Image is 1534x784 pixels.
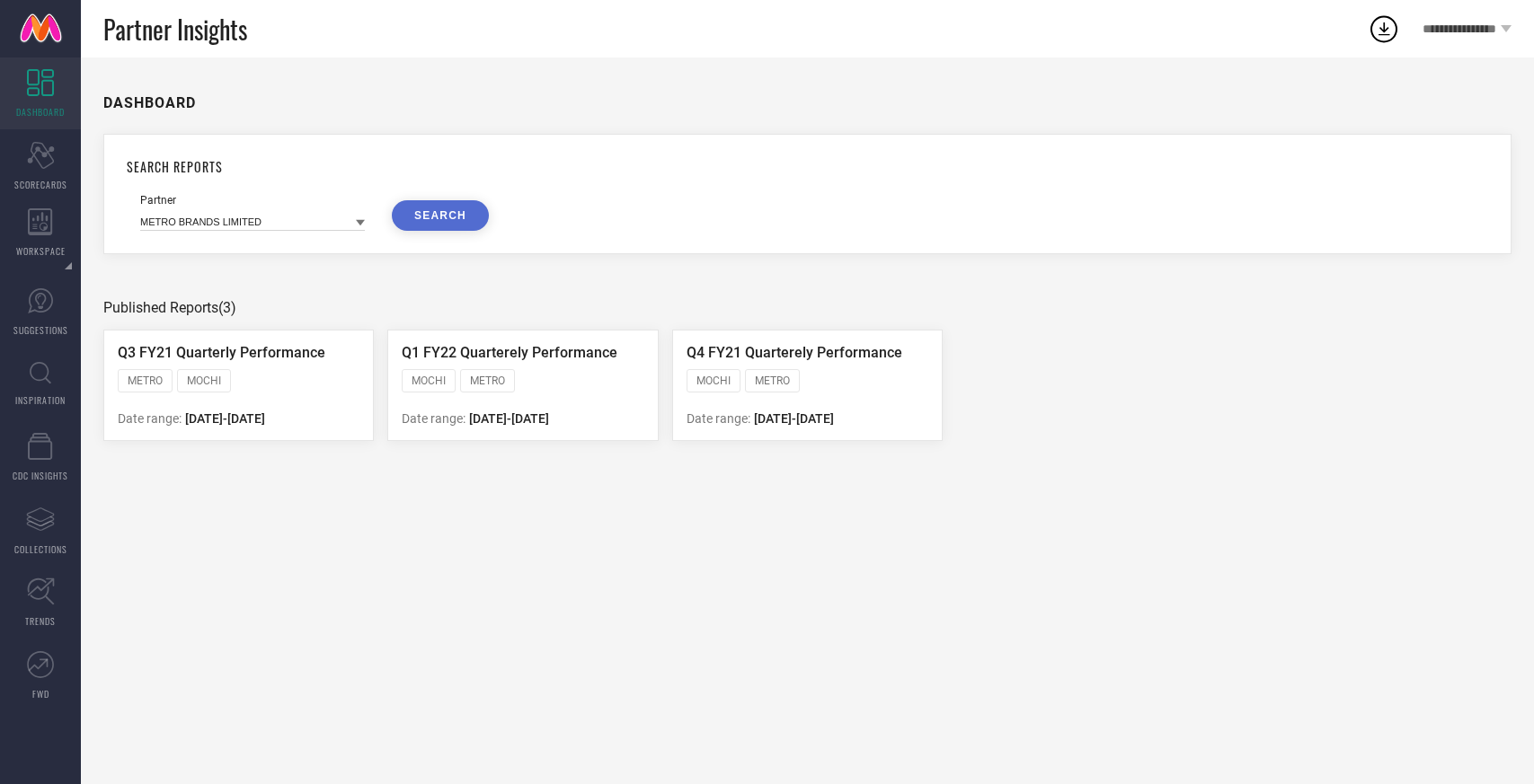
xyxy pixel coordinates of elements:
div: Open download list [1368,13,1400,45]
span: MOCHI [187,374,221,387]
span: Q4 FY21 Quarterely Performance [687,344,902,361]
span: [DATE] - [DATE] [185,411,265,426]
span: MOCHI [696,374,731,387]
h1: SEARCH REPORTS [127,157,1488,176]
span: METRO [470,374,505,387]
span: TRENDS [25,614,56,628]
div: Published Reports (3) [103,299,1512,316]
span: Date range: [402,411,466,426]
span: [DATE] - [DATE] [754,411,834,426]
h1: DASHBOARD [103,94,196,111]
span: Date range: [687,411,750,426]
span: METRO [128,374,163,387]
div: Partner [140,194,365,207]
button: SEARCH [392,200,489,231]
span: CDC INSIGHTS [13,469,68,482]
span: INSPIRATION [15,393,66,407]
span: Q1 FY22 Quarterely Performance [402,344,617,361]
span: SUGGESTIONS [13,323,68,337]
span: FWD [32,687,49,700]
span: Q3 FY21 Quarterly Performance [118,344,325,361]
span: Partner Insights [103,11,247,48]
span: Date range: [118,411,182,426]
span: MOCHI [412,374,446,387]
span: WORKSPACE [16,244,66,258]
span: [DATE] - [DATE] [469,411,549,426]
span: METRO [755,374,790,387]
span: DASHBOARD [16,105,65,119]
span: SCORECARDS [14,178,67,191]
span: COLLECTIONS [14,542,67,556]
